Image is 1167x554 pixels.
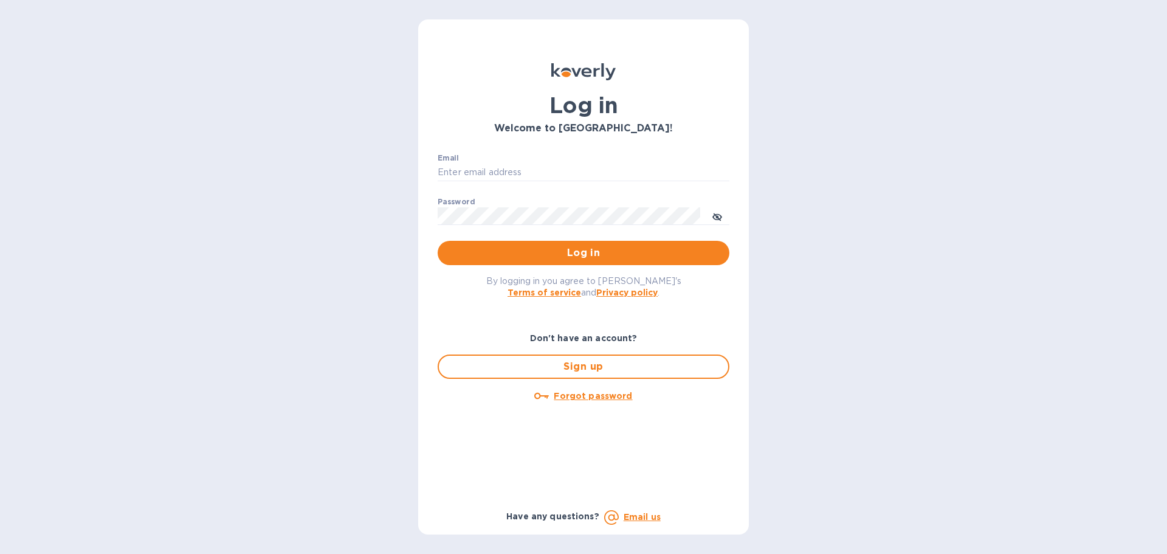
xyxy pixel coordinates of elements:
[554,391,632,401] u: Forgot password
[438,355,729,379] button: Sign up
[624,512,661,522] a: Email us
[508,288,581,297] a: Terms of service
[449,359,718,374] span: Sign up
[596,288,658,297] a: Privacy policy
[438,123,729,134] h3: Welcome to [GEOGRAPHIC_DATA]!
[530,333,638,343] b: Don't have an account?
[486,276,681,297] span: By logging in you agree to [PERSON_NAME]'s and .
[551,63,616,80] img: Koverly
[506,511,599,521] b: Have any questions?
[438,241,729,265] button: Log in
[438,198,475,206] label: Password
[438,164,729,182] input: Enter email address
[438,154,459,162] label: Email
[705,204,729,228] button: toggle password visibility
[438,92,729,118] h1: Log in
[447,246,720,260] span: Log in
